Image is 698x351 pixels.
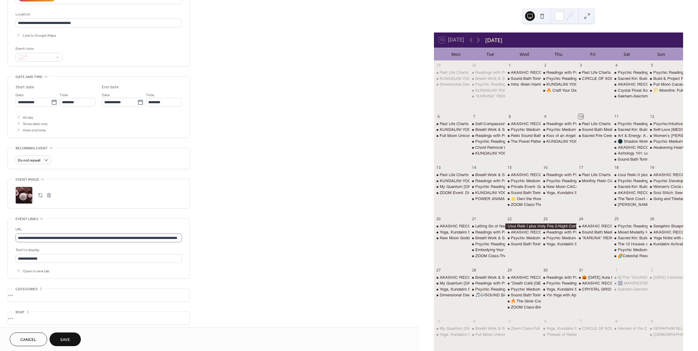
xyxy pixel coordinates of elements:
div: 2 [543,63,548,68]
div: CIRCLE OF SOUND [576,76,612,81]
div: Psychic Medium Floor Day with [DEMOGRAPHIC_DATA] [511,178,614,184]
div: Psychic Readings Floor Day with [PERSON_NAME]!! [475,184,572,189]
div: Sun [644,48,678,60]
div: AKASHIC RECORDS READING with Valeri (& Other Psychic Services) [648,230,683,235]
div: Breath Work & Sound Bath Meditation with [PERSON_NAME] [475,127,586,132]
div: My Quantum Ascension- Raising your Consciousness- 3-Day Workshop with Rose [434,184,469,189]
div: Self-Compassion Group Repatterning on Zoom [475,121,558,127]
div: Full Moon Unicorn Reiki Circle with Leeza [434,133,469,138]
div: Art & Energy: A Journey of Self-Discovery with Valeri [612,133,648,138]
div: Yoga Nidra with April [648,235,683,241]
div: Readings with Psychic Medium Ashley Jodra [469,70,505,75]
div: Location [15,11,181,18]
div: "KARUNA" REIKI DRUMMING CIRCLE and Chants with Holy Fire with Debbie [576,235,612,241]
div: AKASHIC RECORDS READING with [PERSON_NAME] (& Other Psychic Services) [440,223,593,229]
div: KUNDALINI YOGA [469,190,505,196]
div: AKASHIC RECORDS READING with [PERSON_NAME] (& Other Psychic Services) [511,172,664,178]
div: Psychic Readings Floor Day with Gayla!! [541,76,576,81]
div: Psychic Readings Floor Day with Gayla!! [612,70,648,75]
div: Past Life Charts or Oracle Readings with April Azzolino [576,172,612,178]
div: Kiss of an Angel: Archangel Tzaphkiel Meditation Experience with [PERSON_NAME] [546,133,697,138]
span: Save [60,337,70,343]
div: Chord Removal Workshop with Ray Veach [469,145,505,150]
div: Yoga, Kundalini Sacred Flow ✨ [541,241,576,247]
div: Sekhem-Seichim-Reiki Healing Circle with Sean [612,94,648,99]
div: Dimensional Deep Dive with the Council -CHANNELING with Karen [434,82,469,87]
div: POWER ANIMAL Spirits: A [DEMOGRAPHIC_DATA] Journey with [PERSON_NAME] [475,196,629,202]
div: Monthly Reiki Circle and Meditation [576,178,612,184]
div: Psychic Readings Floor Day with Gayla!! [612,178,648,184]
div: Readings with Psychic Medium [PERSON_NAME] [546,70,637,75]
div: Psychic/Intuitive Development Group with Crista: Oracle Cards [648,121,683,127]
div: Reiki Sound Bath with [PERSON_NAME] [511,133,585,138]
div: Crystal Floral Sound Bath w/ Elowynn [618,88,685,93]
div: Kundalini Activation with Noella [648,241,683,247]
div: Psychic Readings Floor Day with Gayla!! [469,241,505,247]
div: Sacred Kin: Building Ancestral Veneration Workshop with Elowynn [612,127,648,132]
div: KUNDALINI YOGA [541,139,576,144]
div: Past Life Charts or Oracle Readings with [PERSON_NAME] [440,172,547,178]
div: Chord Removal Workshop with [PERSON_NAME] [475,145,565,150]
div: Breath Work & Sound Bath Meditation with [PERSON_NAME] [475,235,586,241]
div: 1 [507,63,512,68]
div: 🔥 Craft Your Own Intention Candle A Cozy, Witchy Candle-Making Workshop with Ellowynn [541,88,576,93]
div: Yoga, Kundalini Sacred Flow ✨ [546,190,603,196]
span: Event links [15,216,38,222]
button: Cancel [10,332,47,346]
div: AKASHIC RECORDS READING with Valeri (& Other Psychic Services) [434,275,469,280]
div: Psychic Medium Floor Day with [DEMOGRAPHIC_DATA] [511,235,614,241]
div: 6 [436,114,441,119]
div: AKASHIC RECORDS READING with Valeri (& Other Psychic Services) [505,275,541,280]
div: 🌕 Moonfire: Full Moon Ritual & Meditation with Elowynn [648,88,683,93]
div: Embodying Your Own Energy Mediation with Valeri [469,247,505,253]
div: Sound Bath Toning Meditation with Singing Bowls & Channeled Light Language & Song [505,190,541,196]
div: [DATE] [485,36,502,44]
div: Sound Bath Meditation! with [PERSON_NAME] [582,127,667,132]
div: Sacred Kin: Building Ancestral Veneration Workshop with Elowynn [612,76,648,81]
div: Breath Work & Sound Bath Meditation with [PERSON_NAME] [475,275,586,280]
div: Psychic Medium Floor Day with Crista [612,247,648,253]
span: Hide end time [23,127,46,134]
div: Sound Bath Meditation! with [PERSON_NAME] [582,230,667,235]
div: 28 [472,268,477,273]
div: AKASHIC RECORDS READING with [PERSON_NAME] (& Other Psychic Services) [511,121,664,127]
div: Awakening Hearts Kirtan with Matthew, Joei and friends [648,145,683,150]
div: Psychic Readings Floor Day with [PERSON_NAME]!! [475,241,572,247]
div: Readings with Psychic Medium [PERSON_NAME] [546,172,637,178]
div: Psychic Readings Floor Day with [PERSON_NAME]!! [475,139,572,144]
div: ZOOM Class-The New Moon Portal with Noella [469,253,505,259]
div: ZOOM Class-The Veil Between Worlds with Noella [505,202,541,207]
div: 30 [543,268,548,273]
div: ; [15,187,33,204]
div: KUNDALINI YOGA [440,178,474,184]
div: Past Life Charts or Oracle Readings with April Azzolino [434,70,469,75]
div: Thu [542,48,576,60]
div: Yoga, Kundalini Sacred Flow ✨ [541,190,576,196]
div: KUNDALINI YOGA [475,190,509,196]
div: Readings with Psychic Medium [PERSON_NAME] [475,178,566,184]
div: Psychic Readings Floor Day with Gayla!! [648,70,683,75]
div: Self-Compassion Group Repatterning on Zoom [469,121,505,127]
div: Gong and Tibetan Sound Bowls Bath: Heart Chakra Cleanse [648,196,683,202]
div: KUNDALINI YOGA [546,82,580,87]
div: 5 [649,63,655,68]
div: 9 [543,114,548,119]
div: 10 [578,114,583,119]
div: Private Event- Garden Room [505,184,541,189]
div: Psychic Readings Floor Day with [PERSON_NAME]!! [546,178,643,184]
div: Readings with Psychic Medium Ashley Jodra [541,70,576,75]
div: New Moon CACAO Ceremony & Drumming Circle with [PERSON_NAME] [546,184,679,189]
div: Full Moon Unicorn Reiki Circle with Leeza [440,133,514,138]
div: 15 [507,165,512,170]
div: 26 [649,216,655,222]
div: KUNDALINI YOGA [434,127,469,132]
div: 🌑 Shadow Work: Healing the Wounds of the Soul with Shay [612,139,648,144]
div: The Power Pattern Change Minds with One Sentence with Matt [505,139,541,144]
div: Past Life Charts or Oracle Readings with [PERSON_NAME] [582,70,689,75]
div: 21 [472,216,477,222]
div: KUNDALINI YOGA [440,127,474,132]
div: Breath Work & Sound Bath Meditation with Karen [469,127,505,132]
div: Sound Bath Meditation! with Kelli [576,127,612,132]
div: Letting Go of Negativity Group Repatterning on Zoom [475,223,569,229]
